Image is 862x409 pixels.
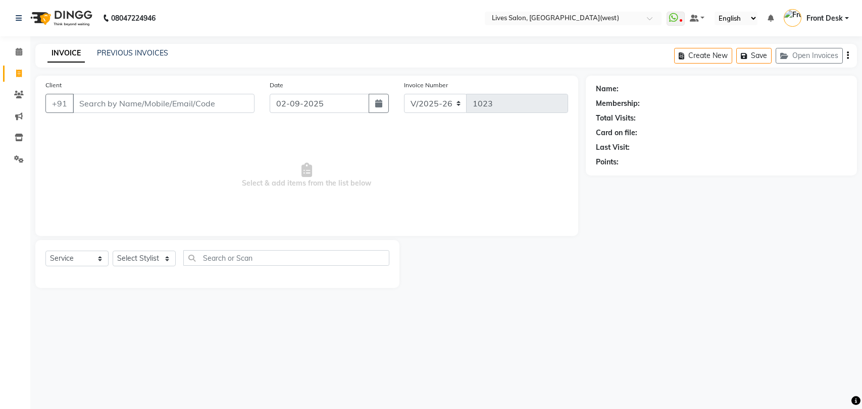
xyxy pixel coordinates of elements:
button: +91 [45,94,74,113]
input: Search or Scan [183,250,389,266]
div: Points: [596,157,619,167]
button: Open Invoices [776,48,843,64]
div: Name: [596,84,619,94]
a: INVOICE [47,44,85,63]
span: Front Desk [806,13,843,24]
label: Client [45,81,62,90]
img: logo [26,4,95,32]
label: Date [270,81,283,90]
a: PREVIOUS INVOICES [97,48,168,57]
button: Save [736,48,772,64]
button: Create New [674,48,732,64]
img: Front Desk [784,9,801,27]
div: Membership: [596,98,640,109]
input: Search by Name/Mobile/Email/Code [73,94,255,113]
b: 08047224946 [111,4,156,32]
span: Select & add items from the list below [45,125,568,226]
div: Last Visit: [596,142,630,153]
div: Total Visits: [596,113,636,124]
div: Card on file: [596,128,637,138]
label: Invoice Number [404,81,448,90]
